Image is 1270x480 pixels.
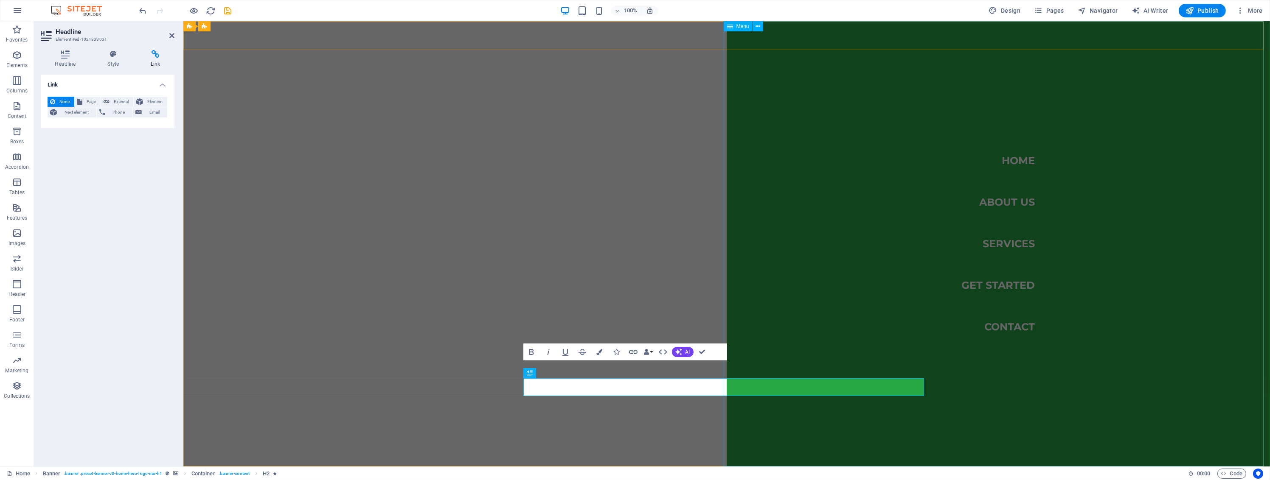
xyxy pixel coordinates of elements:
[138,6,148,16] button: undo
[1034,6,1064,15] span: Pages
[989,6,1021,15] span: Design
[1217,469,1246,479] button: Code
[138,6,148,16] i: Undo: Edit headline (Ctrl+Z)
[694,343,711,360] button: Confirm (Ctrl+⏎)
[133,107,167,117] button: Email
[49,6,112,16] img: Editor Logo
[43,469,277,479] nav: breadcrumb
[56,36,157,43] h3: Element #ed-1021838031
[166,471,170,476] i: This element is a customizable preset
[1233,4,1266,17] button: More
[223,6,233,16] i: Save (Ctrl+S)
[6,62,28,69] p: Elements
[625,343,641,360] button: Link
[736,24,749,29] span: Menu
[611,6,641,16] button: 100%
[7,469,30,479] a: Click to cancel selection. Double-click to open Pages
[1078,6,1118,15] span: Navigator
[10,138,24,145] p: Boxes
[7,215,27,221] p: Features
[8,240,26,247] p: Images
[85,97,98,107] span: Page
[1128,4,1172,17] button: AI Writer
[173,471,178,476] i: This element contains a background
[263,469,270,479] span: Click to select. Double-click to edit
[655,343,671,360] button: HTML
[557,343,573,360] button: Underline (Ctrl+U)
[48,107,96,117] button: Next element
[646,7,654,14] i: On resize automatically adjust zoom level to fit chosen device.
[1132,6,1169,15] span: AI Writer
[608,343,624,360] button: Icons
[5,164,29,170] p: Accordion
[5,367,28,374] p: Marketing
[56,28,174,36] h2: Headline
[9,189,25,196] p: Tables
[189,6,199,16] button: Click here to leave preview mode and continue editing
[43,469,61,479] span: Click to select. Double-click to edit
[75,97,101,107] button: Page
[672,347,694,357] button: AI
[219,469,250,479] span: . banner-content
[591,343,607,360] button: Colors
[58,97,72,107] span: None
[146,97,165,107] span: Element
[4,393,30,399] p: Collections
[273,471,277,476] i: Element contains an animation
[986,4,1024,17] div: Design (Ctrl+Alt+Y)
[223,6,233,16] button: save
[11,265,24,272] p: Slider
[624,6,638,16] h6: 100%
[206,6,216,16] i: Reload page
[1236,6,1263,15] span: More
[9,316,25,323] p: Footer
[108,107,130,117] span: Phone
[1203,470,1204,477] span: :
[1188,469,1211,479] h6: Session time
[8,291,25,298] p: Header
[1031,4,1067,17] button: Pages
[191,469,215,479] span: Click to select. Double-click to edit
[101,97,133,107] button: External
[686,349,690,354] span: AI
[1179,4,1226,17] button: Publish
[64,469,162,479] span: . banner .preset-banner-v3-home-hero-logo-nav-h1
[48,97,74,107] button: None
[8,113,26,120] p: Content
[137,50,174,68] h4: Link
[6,36,28,43] p: Favorites
[1197,469,1210,479] span: 00 00
[41,50,93,68] h4: Headline
[1074,4,1121,17] button: Navigator
[93,50,137,68] h4: Style
[97,107,133,117] button: Phone
[1221,469,1242,479] span: Code
[986,4,1024,17] button: Design
[144,107,165,117] span: Email
[112,97,131,107] span: External
[1253,469,1263,479] button: Usercentrics
[1186,6,1219,15] span: Publish
[6,87,28,94] p: Columns
[642,343,654,360] button: Data Bindings
[206,6,216,16] button: reload
[523,343,539,360] button: Bold (Ctrl+B)
[134,97,167,107] button: Element
[9,342,25,349] p: Forms
[59,107,94,117] span: Next element
[574,343,590,360] button: Strikethrough
[41,75,174,90] h4: Link
[540,343,556,360] button: Italic (Ctrl+I)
